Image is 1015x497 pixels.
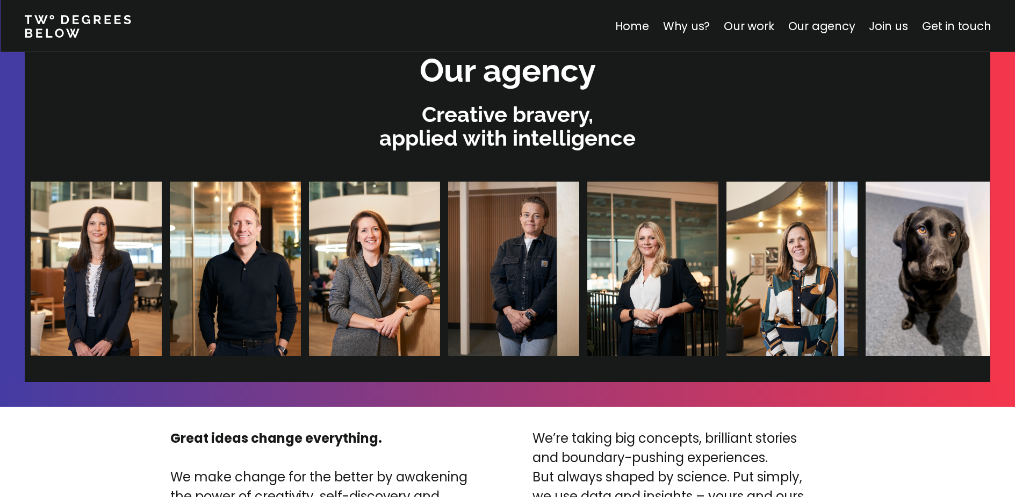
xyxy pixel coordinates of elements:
[30,103,985,150] p: Creative bravery, applied with intelligence
[31,182,162,356] img: Clare
[170,182,301,356] img: James
[726,182,858,356] img: Lizzie
[788,18,855,34] a: Our agency
[724,18,774,34] a: Our work
[170,429,382,447] strong: Great ideas change everything.
[309,182,440,356] img: Gemma
[448,182,579,356] img: Dani
[615,18,649,34] a: Home
[587,182,718,356] img: Halina
[420,49,596,92] h2: Our agency
[922,18,991,34] a: Get in touch
[663,18,710,34] a: Why us?
[869,18,908,34] a: Join us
